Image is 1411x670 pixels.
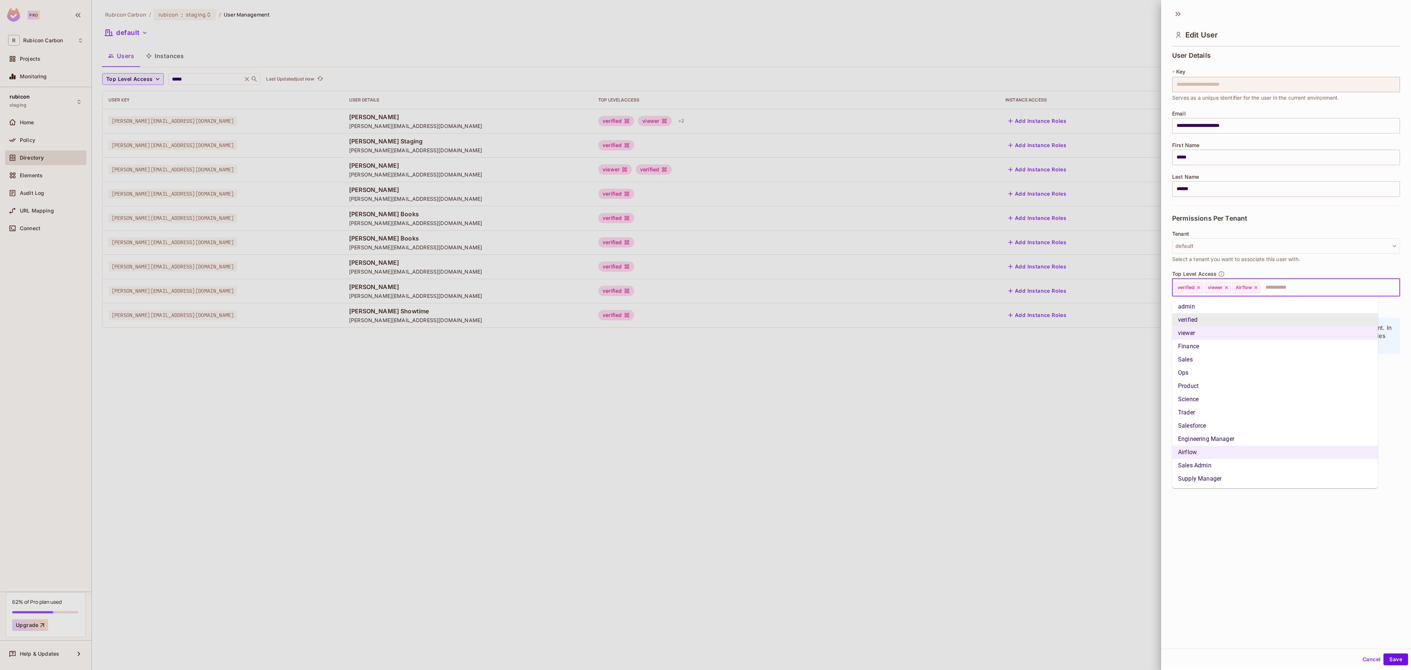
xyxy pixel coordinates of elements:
li: Product [1172,379,1378,393]
span: Airflow [1236,285,1252,291]
span: Email [1172,111,1186,117]
li: Science [1172,393,1378,406]
span: Select a tenant you want to associate this user with. [1172,255,1300,263]
li: Trader [1172,406,1378,419]
span: Key [1176,69,1185,75]
li: Sales [1172,353,1378,366]
li: Airflow [1172,446,1378,459]
span: Serves as a unique identifier for the user in the current environment. [1172,94,1339,102]
div: verified [1174,282,1203,293]
span: Edit User [1185,31,1218,39]
button: Cancel [1360,653,1383,665]
span: User Details [1172,52,1211,59]
span: Top Level Access [1172,271,1217,277]
span: viewer [1208,285,1222,291]
li: Ops [1172,366,1378,379]
span: Permissions Per Tenant [1172,215,1247,222]
li: viewer [1172,327,1378,340]
li: Salesforce [1172,419,1378,432]
li: Engineering Manager [1172,432,1378,446]
button: Close [1396,286,1397,288]
span: verified [1178,285,1195,291]
button: default [1172,238,1400,254]
li: admin [1172,300,1378,313]
span: Last Name [1172,174,1199,180]
span: Tenant [1172,231,1189,237]
li: Supply Manager [1172,472,1378,485]
span: First Name [1172,142,1200,148]
li: Sales Admin [1172,459,1378,472]
li: verified [1172,313,1378,327]
li: Finance [1172,340,1378,353]
button: Save [1383,653,1408,665]
div: viewer [1204,282,1231,293]
div: Airflow [1232,282,1260,293]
